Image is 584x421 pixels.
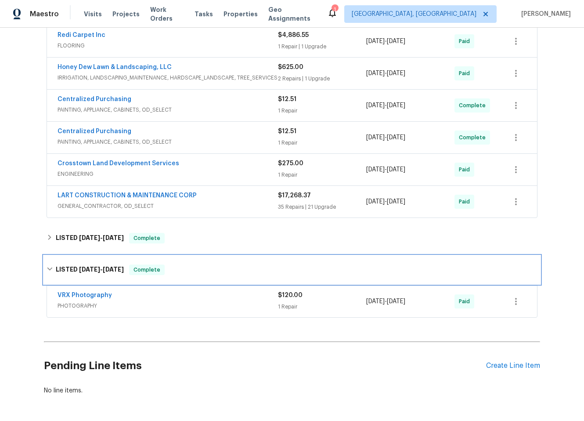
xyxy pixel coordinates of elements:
[278,74,366,83] div: 2 Repairs | 1 Upgrade
[366,70,385,76] span: [DATE]
[58,96,131,102] a: Centralized Purchasing
[44,345,486,386] h2: Pending Line Items
[195,11,213,17] span: Tasks
[278,292,303,298] span: $120.00
[387,298,405,305] span: [DATE]
[58,73,278,82] span: IRRIGATION, LANDSCAPING_MAINTENANCE, HARDSCAPE_LANDSCAPE, TREE_SERVICES
[58,202,278,210] span: GENERAL_CONTRACTOR, OD_SELECT
[58,41,278,50] span: FLOORING
[79,266,100,272] span: [DATE]
[278,203,366,211] div: 35 Repairs | 21 Upgrade
[58,160,179,167] a: Crosstown Land Development Services
[332,5,338,14] div: 1
[278,128,296,134] span: $12.51
[278,32,309,38] span: $4,886.55
[278,192,311,199] span: $17,268.37
[486,362,540,370] div: Create Line Item
[278,171,366,179] div: 1 Repair
[518,10,571,18] span: [PERSON_NAME]
[103,266,124,272] span: [DATE]
[224,10,258,18] span: Properties
[387,38,405,44] span: [DATE]
[459,297,473,306] span: Paid
[459,101,489,110] span: Complete
[387,70,405,76] span: [DATE]
[79,235,124,241] span: -
[366,199,385,205] span: [DATE]
[366,133,405,142] span: -
[278,106,366,115] div: 1 Repair
[366,298,385,305] span: [DATE]
[58,128,131,134] a: Centralized Purchasing
[56,265,124,275] h6: LISTED
[366,102,385,109] span: [DATE]
[278,138,366,147] div: 1 Repair
[459,69,473,78] span: Paid
[387,199,405,205] span: [DATE]
[30,10,59,18] span: Maestro
[58,138,278,146] span: PAINTING, APPLIANCE, CABINETS, OD_SELECT
[79,266,124,272] span: -
[150,5,184,23] span: Work Orders
[387,102,405,109] span: [DATE]
[459,133,489,142] span: Complete
[56,233,124,243] h6: LISTED
[459,165,473,174] span: Paid
[366,134,385,141] span: [DATE]
[58,105,278,114] span: PAINTING, APPLIANCE, CABINETS, OD_SELECT
[44,256,540,284] div: LISTED [DATE]-[DATE]Complete
[459,37,473,46] span: Paid
[44,386,540,395] div: No line items.
[278,64,303,70] span: $625.00
[352,10,476,18] span: [GEOGRAPHIC_DATA], [GEOGRAPHIC_DATA]
[58,64,172,70] a: Honey Dew Lawn & Landscaping, LLC
[130,234,164,243] span: Complete
[459,197,473,206] span: Paid
[112,10,140,18] span: Projects
[44,228,540,249] div: LISTED [DATE]-[DATE]Complete
[366,297,405,306] span: -
[58,192,197,199] a: LART CONSTRUCTION & MAINTENANCE CORP
[268,5,317,23] span: Geo Assignments
[84,10,102,18] span: Visits
[130,265,164,274] span: Complete
[58,170,278,178] span: ENGINEERING
[366,38,385,44] span: [DATE]
[387,167,405,173] span: [DATE]
[103,235,124,241] span: [DATE]
[366,197,405,206] span: -
[366,101,405,110] span: -
[58,292,112,298] a: VRX Photography
[366,37,405,46] span: -
[79,235,100,241] span: [DATE]
[278,96,296,102] span: $12.51
[366,165,405,174] span: -
[58,301,278,310] span: PHOTOGRAPHY
[366,69,405,78] span: -
[278,42,366,51] div: 1 Repair | 1 Upgrade
[366,167,385,173] span: [DATE]
[278,302,366,311] div: 1 Repair
[278,160,303,167] span: $275.00
[58,32,105,38] a: Redi Carpet Inc
[387,134,405,141] span: [DATE]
